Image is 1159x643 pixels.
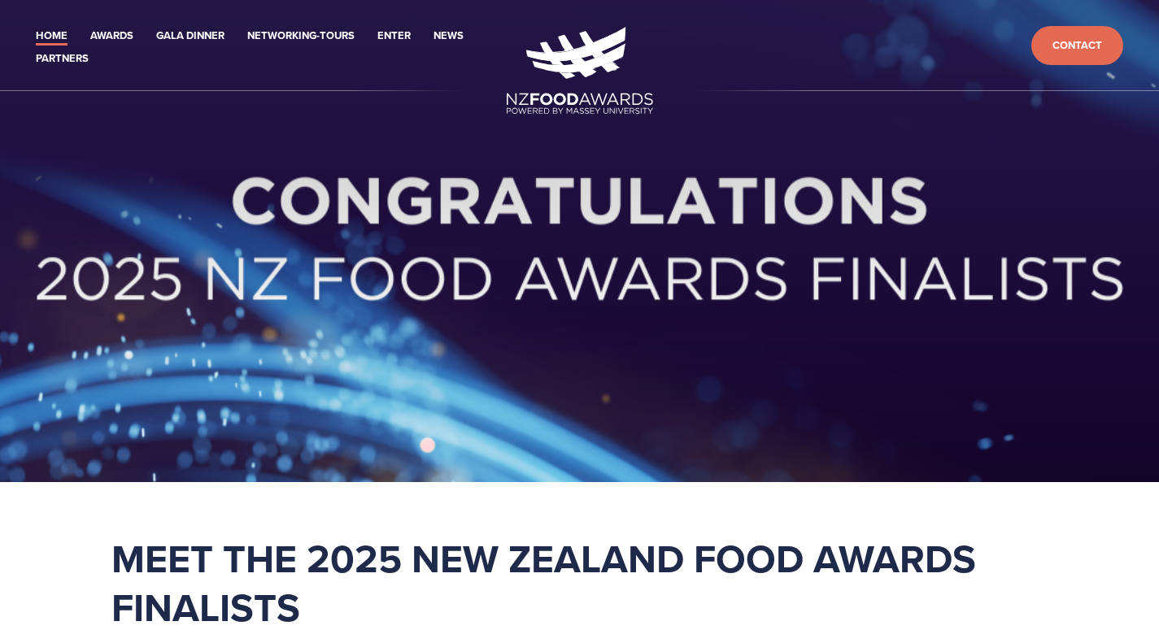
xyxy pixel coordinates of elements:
[247,27,355,46] a: Networking-Tours
[90,27,133,46] a: Awards
[377,27,411,46] a: Enter
[36,50,89,68] a: Partners
[111,530,986,636] strong: Meet the 2025 New Zealand Food Awards Finalists
[434,27,464,46] a: News
[1031,26,1123,66] a: Contact
[156,27,224,46] a: Gala Dinner
[36,27,68,46] a: Home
